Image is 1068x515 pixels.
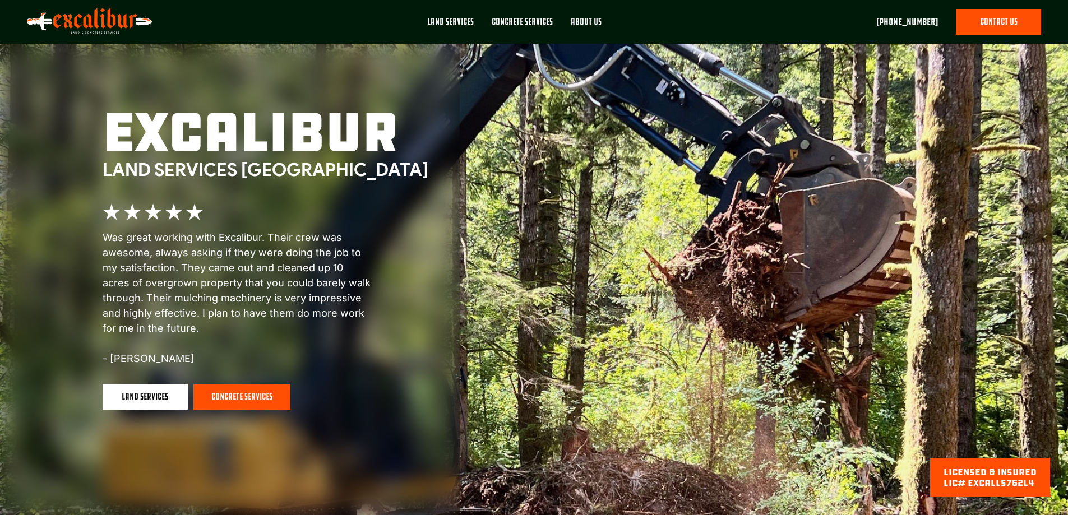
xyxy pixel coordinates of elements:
a: [PHONE_NUMBER] [876,15,938,29]
p: Was great working with Excalibur. Their crew was awesome, always asking if they were doing the jo... [103,230,372,366]
a: concrete services [193,384,290,410]
h1: excalibur [103,105,428,159]
div: About Us [571,16,602,28]
a: contact us [956,9,1041,35]
div: Land Services [GEOGRAPHIC_DATA] [103,159,428,180]
a: About Us [562,9,611,44]
a: land services [103,384,188,410]
div: licensed & Insured lic# EXCALLS762L4 [944,467,1037,488]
